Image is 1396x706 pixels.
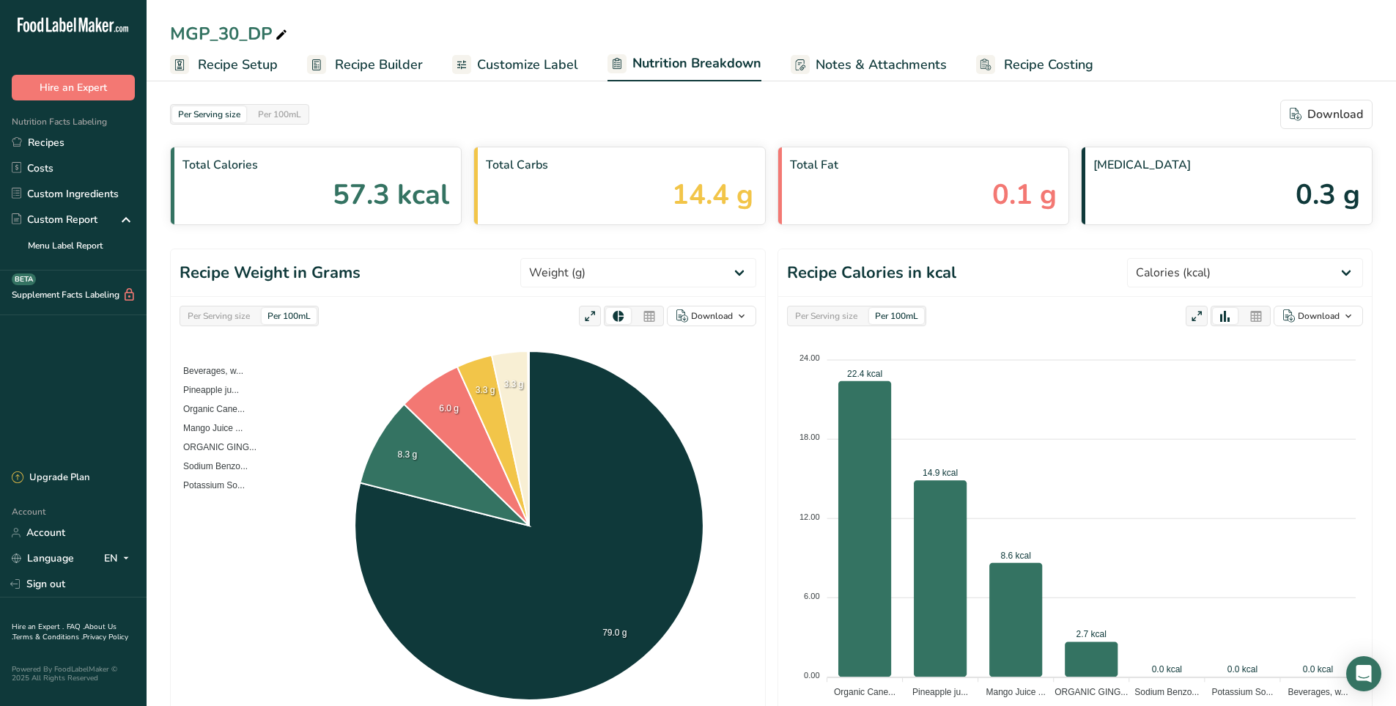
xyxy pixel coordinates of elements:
[182,156,449,174] span: Total Calories
[1296,174,1360,216] span: 0.3 g
[912,687,968,697] tspan: Pineapple ju...
[1134,687,1199,697] tspan: Sodium Benzo...
[1093,156,1360,174] span: [MEDICAL_DATA]
[1004,55,1093,75] span: Recipe Costing
[67,622,84,632] a: FAQ .
[486,156,753,174] span: Total Carbs
[789,308,863,324] div: Per Serving size
[252,106,307,122] div: Per 100mL
[83,632,128,642] a: Privacy Policy
[691,309,733,323] div: Download
[799,512,820,521] tspan: 12.00
[182,308,256,324] div: Per Serving size
[172,423,243,433] span: Mango Juice ...
[1055,687,1128,697] tspan: ORGANIC GING...
[787,261,956,285] h1: Recipe Calories in kcal
[12,632,83,642] a: Terms & Conditions .
[799,433,820,441] tspan: 18.00
[172,106,246,122] div: Per Serving size
[986,687,1046,697] tspan: Mango Juice ...
[172,461,248,471] span: Sodium Benzo...
[198,55,278,75] span: Recipe Setup
[1280,100,1373,129] button: Download
[104,550,135,567] div: EN
[869,308,924,324] div: Per 100mL
[816,55,947,75] span: Notes & Attachments
[1274,306,1363,326] button: Download
[834,687,895,697] tspan: Organic Cane...
[799,353,820,362] tspan: 24.00
[12,665,135,683] div: Powered By FoodLabelMaker © 2025 All Rights Reserved
[12,545,74,571] a: Language
[804,592,819,600] tspan: 6.00
[992,174,1057,216] span: 0.1 g
[804,671,819,680] tspan: 0.00
[1211,687,1273,697] tspan: Potassium So...
[672,174,753,216] span: 14.4 g
[262,308,317,324] div: Per 100mL
[477,55,578,75] span: Customize Label
[1290,106,1363,123] div: Download
[1298,309,1340,323] div: Download
[12,622,64,632] a: Hire an Expert .
[333,174,449,216] span: 57.3 kcal
[12,212,97,227] div: Custom Report
[12,622,117,642] a: About Us .
[452,48,578,81] a: Customize Label
[170,21,290,47] div: MGP_30_DP
[632,54,761,73] span: Nutrition Breakdown
[172,366,243,376] span: Beverages, w...
[335,55,423,75] span: Recipe Builder
[172,480,245,490] span: Potassium So...
[667,306,756,326] button: Download
[1288,687,1348,697] tspan: Beverages, w...
[12,471,89,485] div: Upgrade Plan
[791,48,947,81] a: Notes & Attachments
[1346,656,1381,691] div: Open Intercom Messenger
[172,404,245,414] span: Organic Cane...
[170,48,278,81] a: Recipe Setup
[180,261,361,285] h1: Recipe Weight in Grams
[12,75,135,100] button: Hire an Expert
[307,48,423,81] a: Recipe Builder
[12,273,36,285] div: BETA
[172,385,239,395] span: Pineapple ju...
[976,48,1093,81] a: Recipe Costing
[607,47,761,82] a: Nutrition Breakdown
[790,156,1057,174] span: Total Fat
[172,442,256,452] span: ORGANIC GING...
